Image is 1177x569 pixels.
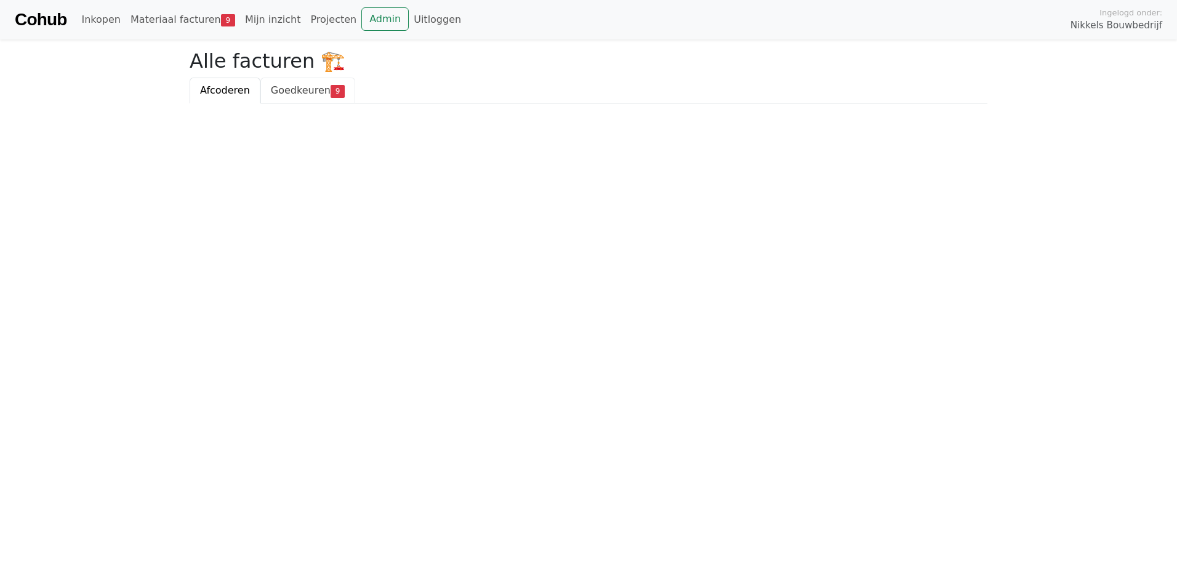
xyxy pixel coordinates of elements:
span: 9 [221,14,235,26]
span: Nikkels Bouwbedrijf [1071,18,1162,33]
h2: Alle facturen 🏗️ [190,49,987,73]
span: 9 [331,85,345,97]
span: Goedkeuren [271,84,331,96]
a: Afcoderen [190,78,260,103]
a: Projecten [305,7,361,32]
span: Ingelogd onder: [1099,7,1162,18]
a: Mijn inzicht [240,7,306,32]
span: Afcoderen [200,84,250,96]
a: Admin [361,7,409,31]
a: Goedkeuren9 [260,78,355,103]
a: Inkopen [76,7,125,32]
a: Materiaal facturen9 [126,7,240,32]
a: Cohub [15,5,66,34]
a: Uitloggen [409,7,466,32]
